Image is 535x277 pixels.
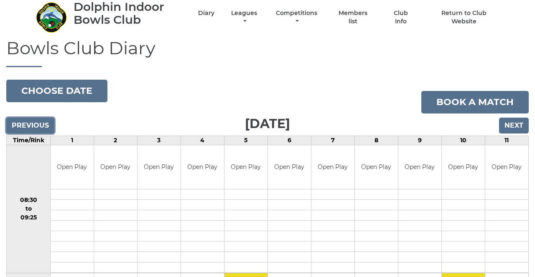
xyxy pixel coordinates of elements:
[398,145,441,189] td: Open Play
[268,145,311,189] td: Open Play
[355,145,398,189] td: Open Play
[441,136,485,145] td: 10
[181,145,224,189] td: Open Play
[421,91,529,113] a: Book a match
[74,0,183,26] div: Dolphin Indoor Bowls Club
[138,145,181,189] td: Open Play
[485,136,528,145] td: 11
[224,145,267,189] td: Open Play
[442,145,485,189] td: Open Play
[7,136,51,145] td: Time/Rink
[429,9,499,25] a: Return to Club Website
[224,136,267,145] td: 5
[267,136,311,145] td: 6
[387,9,414,25] a: Club Info
[6,80,107,102] button: Choose date
[94,145,137,189] td: Open Play
[499,118,529,133] input: Next
[137,136,181,145] td: 3
[354,136,398,145] td: 8
[36,2,67,33] img: Dolphin Indoor Bowls Club
[198,9,214,17] a: Diary
[51,136,94,145] td: 1
[229,9,259,25] a: Leagues
[7,145,51,273] td: 08:30 to 09:25
[274,9,319,25] a: Competitions
[181,136,224,145] td: 4
[485,145,528,189] td: Open Play
[311,136,354,145] td: 7
[51,145,94,189] td: Open Play
[311,145,354,189] td: Open Play
[398,136,441,145] td: 9
[94,136,137,145] td: 2
[6,38,529,67] h1: Bowls Club Diary
[6,118,54,133] input: Previous
[334,9,372,25] a: Members list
